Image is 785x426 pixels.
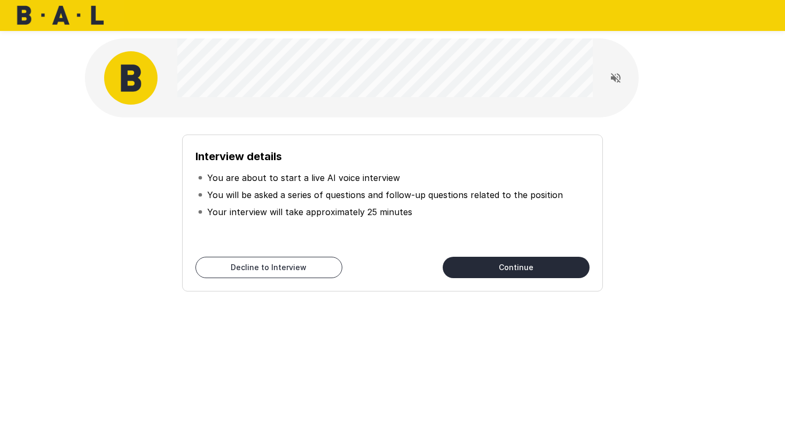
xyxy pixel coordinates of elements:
p: You are about to start a live AI voice interview [207,171,400,184]
button: Continue [443,257,590,278]
img: bal_avatar.png [104,51,158,105]
p: Your interview will take approximately 25 minutes [207,206,412,218]
b: Interview details [195,150,282,163]
button: Decline to Interview [195,257,342,278]
p: You will be asked a series of questions and follow-up questions related to the position [207,188,563,201]
button: Read questions aloud [605,67,626,89]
